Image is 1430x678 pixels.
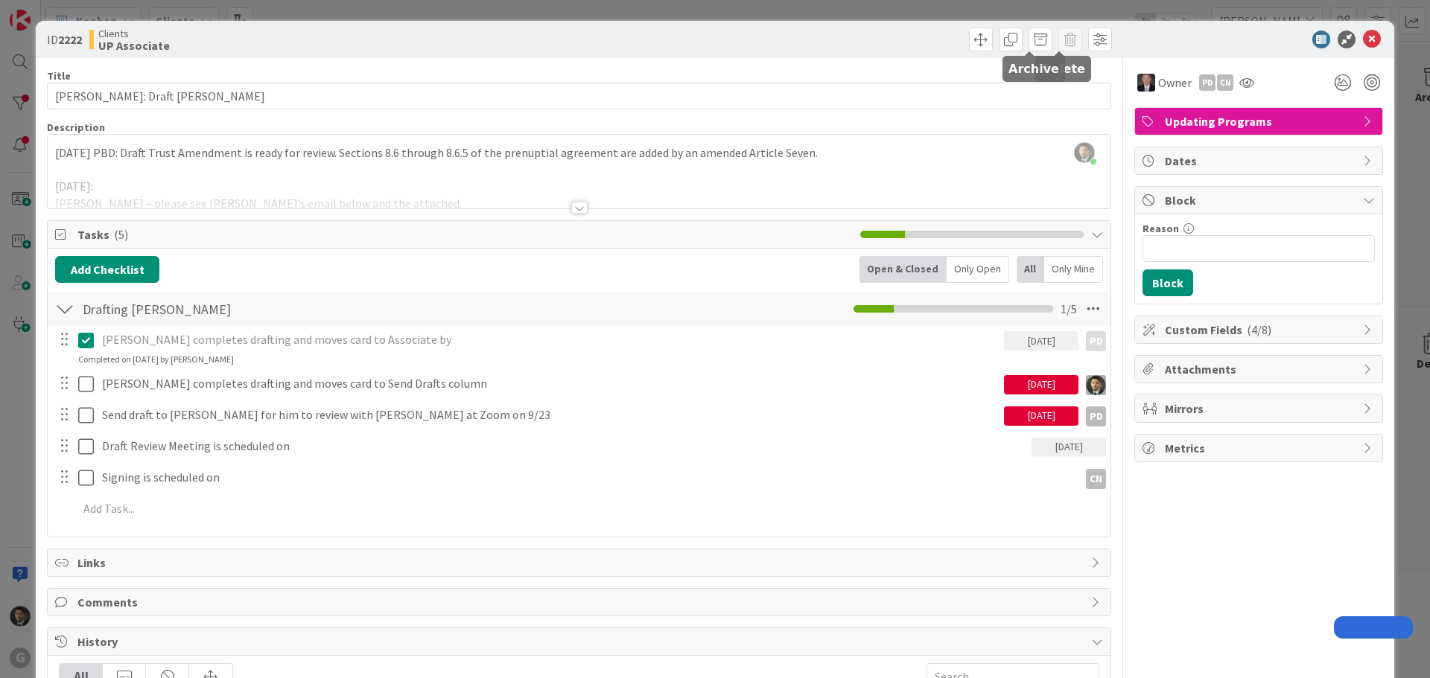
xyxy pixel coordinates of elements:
div: Completed on [DATE] by [PERSON_NAME] [78,353,234,366]
div: CN [1217,74,1233,91]
div: PD [1086,331,1106,351]
span: ID [47,31,82,48]
span: Clients [98,28,170,39]
span: Tasks [77,226,853,243]
label: Title [47,69,71,83]
p: [PERSON_NAME] completes drafting and moves card to Send Drafts column [102,375,998,392]
span: Mirrors [1165,400,1356,418]
img: CG [1086,375,1106,395]
input: Add Checklist... [77,295,413,322]
span: Owner [1158,74,1192,92]
span: 1 / 5 [1061,300,1077,318]
b: 2222 [58,32,82,47]
span: Comments [77,593,1084,611]
span: ( 5 ) [114,227,128,242]
div: Open & Closed [859,256,947,283]
span: Metrics [1165,439,1356,457]
span: Description [47,121,105,134]
span: Custom Fields [1165,321,1356,339]
div: [DATE] [1004,406,1078,426]
span: Attachments [1165,360,1356,378]
input: type card name here... [47,83,1111,109]
p: [DATE] PBD: Draft Trust Amendment is ready for review. Sections 8.6 through 8.6.5 of the prenupti... [55,144,1103,161]
img: BG [1137,74,1155,92]
span: ( 4/8 ) [1247,322,1271,337]
p: Send draft to [PERSON_NAME] for him to review with [PERSON_NAME] at Zoom on 9/23 [102,406,998,423]
span: Block [1165,191,1356,209]
div: [DATE] [1004,375,1078,394]
b: UP Associate [98,39,170,51]
p: Signing is scheduled on [102,469,1072,486]
h5: Delete [1041,62,1085,76]
div: PD [1199,74,1215,91]
span: History [77,633,1084,650]
div: PD [1086,406,1106,426]
button: Add Checklist [55,256,159,283]
p: Draft Review Meeting is scheduled on [102,438,1026,455]
img: 8BZLk7E8pfiq8jCgjIaptuiIy3kiCTah.png [1074,142,1095,163]
div: All [1017,256,1044,283]
div: Only Open [947,256,1009,283]
span: Dates [1165,152,1356,170]
span: Updating Programs [1165,112,1356,130]
div: [DATE] [1032,438,1106,457]
h5: Archive [1008,62,1059,76]
button: Block [1143,269,1193,296]
div: [DATE] [1004,331,1078,351]
span: Links [77,554,1084,572]
p: [PERSON_NAME] completes drafting and moves card to Associate by [102,331,998,348]
div: Only Mine [1044,256,1103,283]
div: CN [1086,469,1106,489]
label: Reason [1143,222,1179,235]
